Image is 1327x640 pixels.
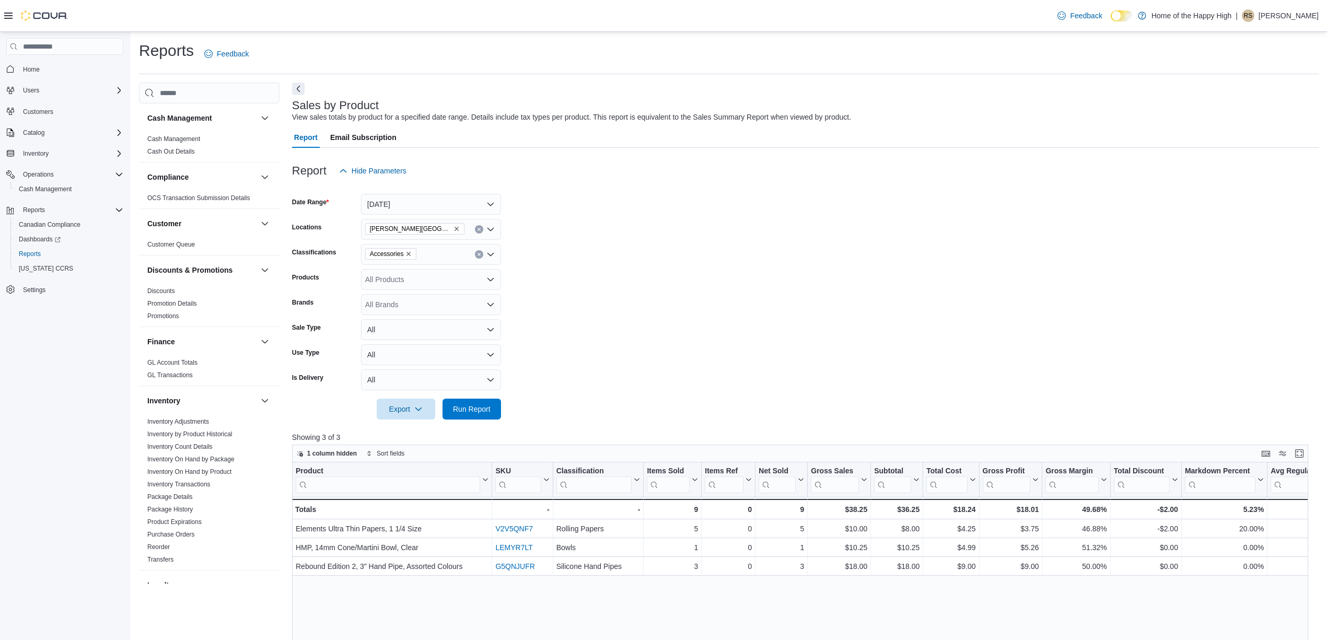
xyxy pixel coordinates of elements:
[147,312,179,320] a: Promotions
[1293,447,1306,460] button: Enter fullscreen
[705,467,743,493] div: Items Ref
[705,503,752,516] div: 0
[19,106,57,118] a: Customers
[292,198,329,206] label: Date Range
[259,217,271,230] button: Customer
[982,541,1039,554] div: $5.26
[811,560,867,573] div: $18.00
[147,430,232,438] a: Inventory by Product Historical
[19,105,123,118] span: Customers
[486,300,495,309] button: Open list of options
[453,226,460,232] button: Remove Kingston - Brock Street - Fire & Flower from selection in this group
[147,395,257,406] button: Inventory
[556,467,632,493] div: Classification
[759,503,804,516] div: 9
[293,447,361,460] button: 1 column hidden
[926,503,975,516] div: $18.24
[926,541,975,554] div: $4.99
[147,336,257,347] button: Finance
[19,84,123,97] span: Users
[139,356,280,386] div: Finance
[147,194,250,202] a: OCS Transaction Submission Details
[1185,467,1264,493] button: Markdown Percent
[1045,467,1098,493] div: Gross Margin
[647,560,698,573] div: 3
[1260,447,1272,460] button: Keyboard shortcuts
[147,417,209,426] span: Inventory Adjustments
[23,286,45,294] span: Settings
[2,61,127,76] button: Home
[811,503,867,516] div: $38.25
[495,562,534,571] a: G5QNJUFR
[1045,522,1107,535] div: 46.88%
[1185,541,1264,554] div: 0.00%
[1045,541,1107,554] div: 51.32%
[1114,467,1178,493] button: Total Discount
[292,323,321,332] label: Sale Type
[147,480,211,488] span: Inventory Transactions
[1114,467,1170,493] div: Total Discount
[1244,9,1253,22] span: RS
[1151,9,1231,22] p: Home of the Happy High
[759,522,804,535] div: 5
[383,399,429,420] span: Export
[23,129,44,137] span: Catalog
[217,49,249,59] span: Feedback
[874,503,919,516] div: $36.25
[2,104,127,119] button: Customers
[147,300,197,307] a: Promotion Details
[15,248,123,260] span: Reports
[147,148,195,155] a: Cash Out Details
[982,560,1039,573] div: $9.00
[147,172,257,182] button: Compliance
[19,235,61,243] span: Dashboards
[405,251,412,257] button: Remove Accessories from selection in this group
[10,182,127,196] button: Cash Management
[556,467,632,476] div: Classification
[330,127,397,148] span: Email Subscription
[6,57,123,324] nav: Complex example
[15,233,123,246] span: Dashboards
[296,560,488,573] div: Rebound Edition 2, 3" Hand Pipe, Assorted Colours
[147,395,180,406] h3: Inventory
[1111,10,1133,21] input: Dark Mode
[874,467,919,493] button: Subtotal
[361,369,501,390] button: All
[296,467,480,493] div: Product
[147,358,197,367] span: GL Account Totals
[1276,447,1289,460] button: Display options
[21,10,68,21] img: Cova
[352,166,406,176] span: Hide Parameters
[1045,503,1107,516] div: 49.68%
[19,250,41,258] span: Reports
[1045,467,1107,493] button: Gross Margin
[147,113,257,123] button: Cash Management
[147,481,211,488] a: Inventory Transactions
[139,40,194,61] h1: Reports
[982,503,1039,516] div: $18.01
[15,262,123,275] span: Washington CCRS
[19,168,123,181] span: Operations
[292,99,379,112] h3: Sales by Product
[811,467,859,476] div: Gross Sales
[147,430,232,438] span: Inventory by Product Historical
[759,467,796,493] div: Net Sold
[759,560,804,573] div: 3
[1259,9,1319,22] p: [PERSON_NAME]
[292,165,327,177] h3: Report
[147,468,231,476] span: Inventory On Hand by Product
[15,248,45,260] a: Reports
[139,192,280,208] div: Compliance
[147,556,173,563] a: Transfers
[147,443,213,451] span: Inventory Count Details
[1114,503,1178,516] div: -$2.00
[556,541,640,554] div: Bowls
[1114,467,1170,476] div: Total Discount
[486,275,495,284] button: Open list of options
[19,284,50,296] a: Settings
[475,225,483,234] button: Clear input
[19,204,49,216] button: Reports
